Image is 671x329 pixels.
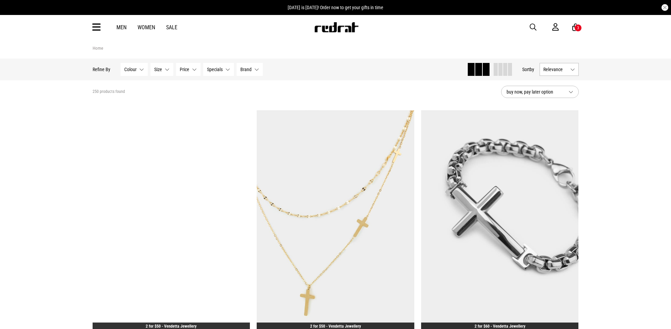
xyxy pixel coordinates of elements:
[150,63,173,76] button: Size
[501,86,579,98] button: buy now, pay later option
[207,67,223,72] span: Specials
[314,22,359,32] img: Redrat logo
[116,24,127,31] a: Men
[522,65,534,73] button: Sortby
[93,89,125,95] span: 250 products found
[166,24,177,31] a: Sale
[121,63,148,76] button: Colour
[93,46,103,51] a: Home
[180,67,189,72] span: Price
[543,67,568,72] span: Relevance
[138,24,155,31] a: Women
[124,67,137,72] span: Colour
[475,324,525,329] a: 2 for $60 - Vendetta Jewellery
[577,26,579,30] div: 3
[540,63,579,76] button: Relevance
[572,24,579,31] a: 3
[237,63,263,76] button: Brand
[310,324,361,329] a: 2 for $50 - Vendetta Jewellery
[176,63,201,76] button: Price
[203,63,234,76] button: Specials
[240,67,252,72] span: Brand
[530,67,534,72] span: by
[507,88,563,96] span: buy now, pay later option
[288,5,383,10] span: [DATE] is [DATE]! Order now to get your gifts in time
[146,324,196,329] a: 2 for $50 - Vendetta Jewellery
[154,67,162,72] span: Size
[93,67,110,72] p: Refine By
